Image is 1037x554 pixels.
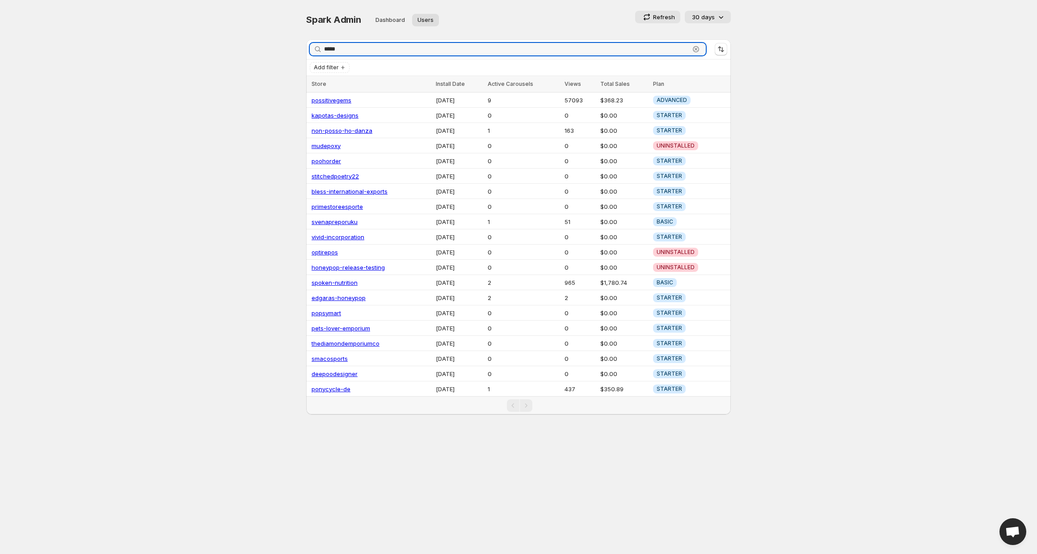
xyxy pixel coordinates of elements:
[635,11,680,23] button: Refresh
[657,309,682,317] span: STARTER
[657,355,682,362] span: STARTER
[562,260,598,275] td: 0
[485,108,562,123] td: 0
[312,112,358,119] a: kapotas-designs
[657,249,695,256] span: UNINSTALLED
[312,325,370,332] a: pets-lover-emporium
[433,153,485,169] td: [DATE]
[485,199,562,214] td: 0
[653,13,675,21] p: Refresh
[562,381,598,397] td: 437
[657,127,682,134] span: STARTER
[306,396,731,414] nav: Pagination
[598,153,650,169] td: $0.00
[562,321,598,336] td: 0
[433,336,485,351] td: [DATE]
[436,80,465,87] span: Install Date
[562,290,598,305] td: 2
[433,214,485,229] td: [DATE]
[598,275,650,290] td: $1,780.74
[657,294,682,301] span: STARTER
[312,340,379,347] a: thediamondemporiumco
[715,43,727,55] button: Sort the results
[312,173,359,180] a: stitchedpoetry22
[657,385,682,393] span: STARTER
[370,14,410,26] button: Dashboard overview
[433,321,485,336] td: [DATE]
[312,309,341,317] a: popsymart
[312,142,341,149] a: mudepoxy
[433,123,485,138] td: [DATE]
[485,229,562,245] td: 0
[562,229,598,245] td: 0
[433,351,485,366] td: [DATE]
[657,157,682,165] span: STARTER
[598,138,650,153] td: $0.00
[433,169,485,184] td: [DATE]
[433,93,485,108] td: [DATE]
[598,305,650,321] td: $0.00
[598,321,650,336] td: $0.00
[685,11,731,23] button: 30 days
[598,108,650,123] td: $0.00
[598,229,650,245] td: $0.00
[433,275,485,290] td: [DATE]
[485,153,562,169] td: 0
[485,321,562,336] td: 0
[485,275,562,290] td: 2
[562,351,598,366] td: 0
[657,188,682,195] span: STARTER
[412,14,439,26] button: User management
[485,381,562,397] td: 1
[433,108,485,123] td: [DATE]
[485,260,562,275] td: 0
[433,366,485,381] td: [DATE]
[485,336,562,351] td: 0
[598,184,650,199] td: $0.00
[433,260,485,275] td: [DATE]
[598,290,650,305] td: $0.00
[598,199,650,214] td: $0.00
[562,199,598,214] td: 0
[657,112,682,119] span: STARTER
[485,169,562,184] td: 0
[488,80,533,87] span: Active Carousels
[999,518,1026,545] div: Open chat
[657,264,695,271] span: UNINSTALLED
[562,123,598,138] td: 163
[485,93,562,108] td: 9
[657,279,673,286] span: BASIC
[598,366,650,381] td: $0.00
[310,62,350,73] button: Add filter
[562,108,598,123] td: 0
[562,275,598,290] td: 965
[312,279,358,286] a: spoken-nutrition
[657,233,682,241] span: STARTER
[485,184,562,199] td: 0
[598,351,650,366] td: $0.00
[312,355,348,362] a: smacosports
[312,97,351,104] a: possitivegems
[306,14,361,25] span: Spark Admin
[598,336,650,351] td: $0.00
[657,203,682,210] span: STARTER
[562,93,598,108] td: 57093
[433,138,485,153] td: [DATE]
[417,17,434,24] span: Users
[312,218,358,225] a: svenapreporuku
[562,169,598,184] td: 0
[485,351,562,366] td: 0
[312,233,364,241] a: vivid-incorporation
[598,214,650,229] td: $0.00
[485,123,562,138] td: 1
[657,173,682,180] span: STARTER
[485,305,562,321] td: 0
[433,184,485,199] td: [DATE]
[312,264,385,271] a: honeypop-release-testing
[485,366,562,381] td: 0
[657,97,687,104] span: ADVANCED
[653,80,664,87] span: Plan
[562,184,598,199] td: 0
[600,80,630,87] span: Total Sales
[433,199,485,214] td: [DATE]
